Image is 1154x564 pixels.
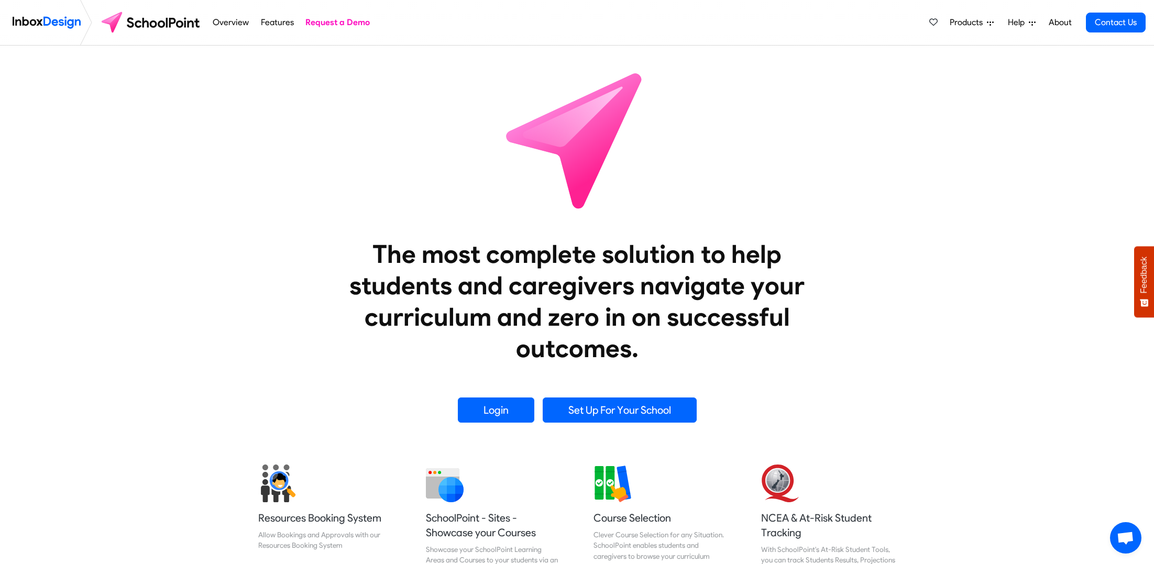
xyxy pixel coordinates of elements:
img: 2022_01_12_icon_website.svg [426,465,464,502]
div: Allow Bookings and Approvals with our Resources Booking System [258,529,393,551]
a: Open chat [1110,522,1141,554]
a: About [1046,12,1074,33]
h5: Resources Booking System [258,511,393,525]
a: Login [458,397,534,423]
button: Feedback - Show survey [1134,246,1154,317]
a: Contact Us [1086,13,1146,32]
img: 2022_01_13_icon_course_selection.svg [594,465,631,502]
a: Products [946,12,998,33]
a: Help [1004,12,1040,33]
a: Set Up For Your School [543,397,697,423]
a: Request a Demo [303,12,373,33]
span: Feedback [1139,257,1149,293]
a: Features [258,12,296,33]
img: 2022_01_17_icon_student_search.svg [258,465,296,502]
h5: SchoolPoint - Sites - Showcase your Courses [426,511,561,540]
h5: Course Selection [594,511,729,525]
span: Products [950,16,987,29]
a: Overview [210,12,252,33]
heading: The most complete solution to help students and caregivers navigate your curriculum and zero in o... [328,238,826,364]
img: schoolpoint logo [96,10,207,35]
span: Help [1008,16,1029,29]
h5: NCEA & At-Risk Student Tracking [761,511,896,540]
img: icon_schoolpoint.svg [483,46,672,234]
img: 2022_01_13_icon_nzqa.svg [761,465,799,502]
